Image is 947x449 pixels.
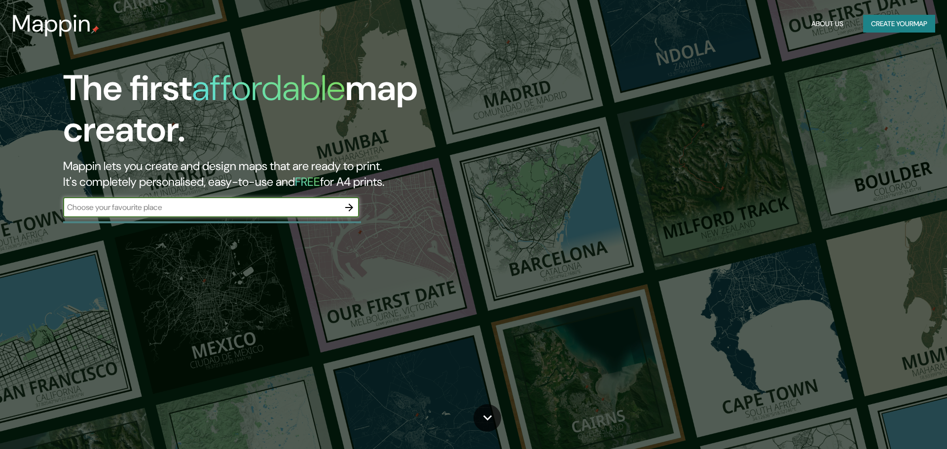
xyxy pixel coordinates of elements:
input: Choose your favourite place [63,202,339,213]
h3: Mappin [12,10,91,37]
h1: The first map creator. [63,68,537,158]
h2: Mappin lets you create and design maps that are ready to print. It's completely personalised, eas... [63,158,537,190]
img: mappin-pin [91,26,99,34]
button: Create yourmap [863,15,935,33]
h1: affordable [192,65,345,111]
button: About Us [807,15,847,33]
h5: FREE [295,174,320,189]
